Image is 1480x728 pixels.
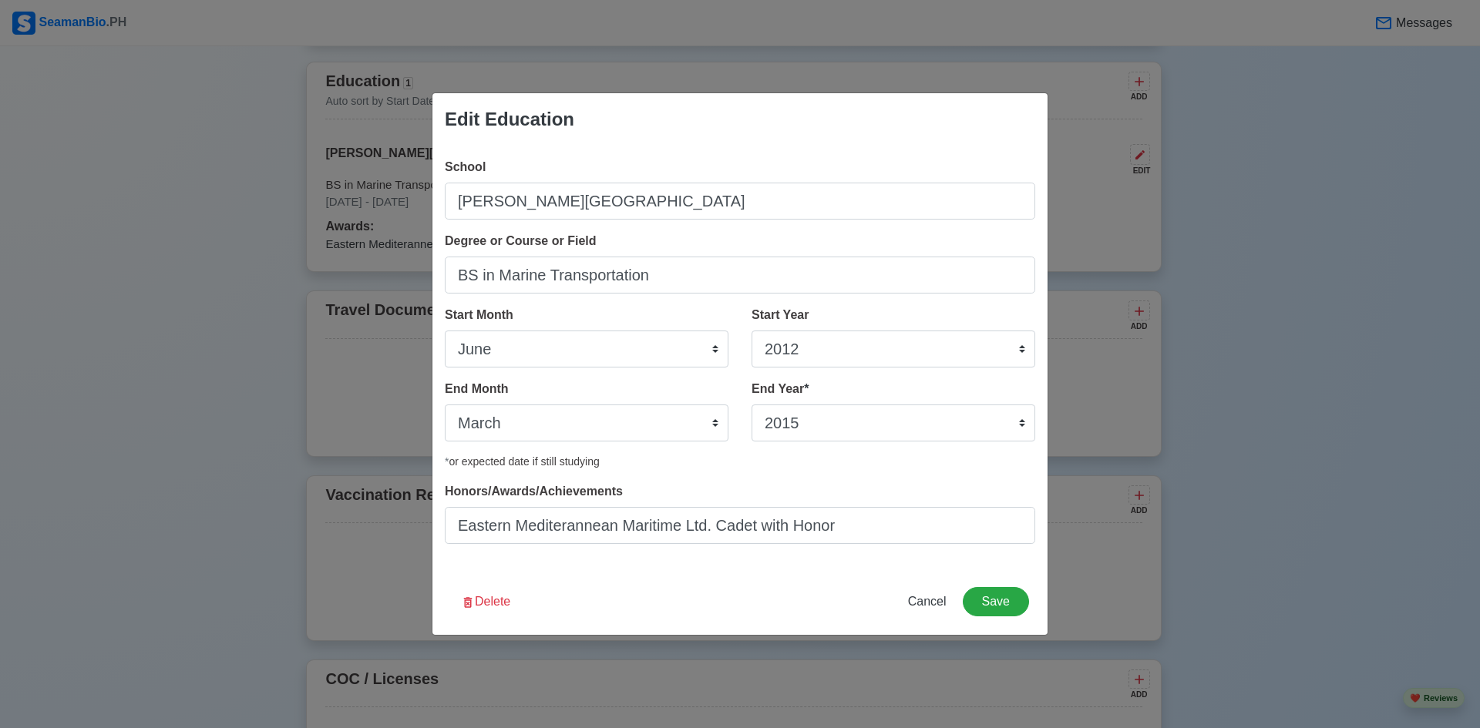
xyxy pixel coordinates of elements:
[445,257,1035,294] input: Ex: BS in Marine Transportation
[445,306,513,324] label: Start Month
[451,587,520,616] button: Delete
[445,454,1035,470] div: or expected date if still studying
[445,183,1035,220] input: Ex: PMI Colleges Bohol
[752,380,809,398] label: End Year
[752,306,809,324] label: Start Year
[908,595,947,608] span: Cancel
[445,485,623,498] span: Honors/Awards/Achievements
[898,587,957,616] button: Cancel
[445,160,486,173] span: School
[445,380,509,398] label: End Month
[445,106,574,133] div: Edit Education
[445,234,597,247] span: Degree or Course or Field
[963,587,1029,616] button: Save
